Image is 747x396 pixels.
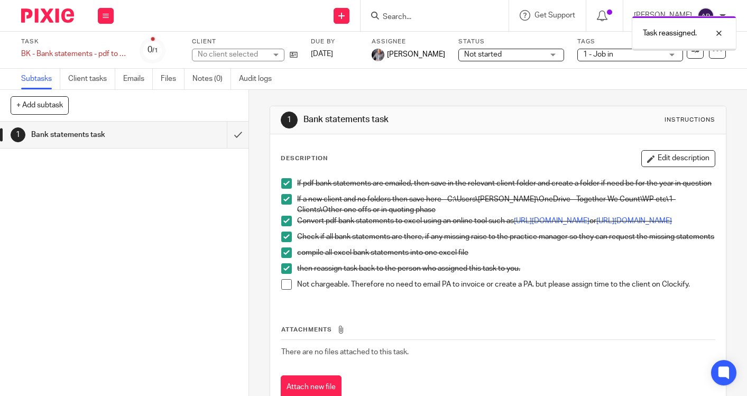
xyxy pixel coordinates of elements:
[643,28,697,39] p: Task reassigned.
[281,154,328,163] p: Description
[198,49,266,60] div: No client selected
[297,216,715,226] p: Convert pdf bank statements to excel using an online tool such as or
[31,127,155,143] h1: Bank statements task
[596,217,672,225] a: [URL][DOMAIN_NAME]
[281,112,298,128] div: 1
[239,69,280,89] a: Audit logs
[68,69,115,89] a: Client tasks
[697,7,714,24] img: svg%3E
[514,217,589,225] a: [URL][DOMAIN_NAME]
[161,69,185,89] a: Files
[123,69,153,89] a: Emails
[297,178,715,189] p: If pdf bank statements are emailed, then save in the relevant client folder and create a folder i...
[372,49,384,61] img: -%20%20-%20studio@ingrained.co.uk%20for%20%20-20220223%20at%20101413%20-%201W1A2026.jpg
[372,38,445,46] label: Assignee
[21,8,74,23] img: Pixie
[281,327,332,333] span: Attachments
[641,150,715,167] button: Edit description
[311,38,358,46] label: Due by
[147,44,158,56] div: 0
[21,49,127,59] div: BK - Bank statements - pdf to excel task
[297,232,715,242] p: Check if all bank statements are there, if any missing raise to the practice manager so they can ...
[464,51,502,58] span: Not started
[152,48,158,53] small: /1
[665,116,715,124] div: Instructions
[21,69,60,89] a: Subtasks
[387,49,445,60] span: [PERSON_NAME]
[297,194,715,216] p: If a new client and no folders then save here - C:\Users\[PERSON_NAME]\OneDrive - Together We Cou...
[311,50,333,58] span: [DATE]
[21,38,127,46] label: Task
[297,263,715,274] p: then reassign task back to the person who assigned this task to you.
[297,247,715,258] p: compile all excel bank statements into one excel file
[11,96,69,114] button: + Add subtask
[281,348,409,356] span: There are no files attached to this task.
[192,69,231,89] a: Notes (0)
[583,51,613,58] span: 1 - Job in
[11,127,25,142] div: 1
[297,279,715,290] p: Not chargeable. Therefore no need to email PA to invoice or create a PA. but please assign time t...
[192,38,298,46] label: Client
[303,114,521,125] h1: Bank statements task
